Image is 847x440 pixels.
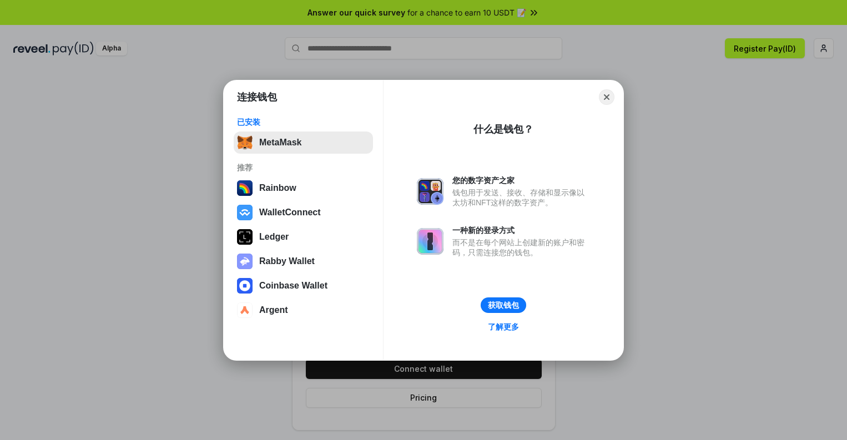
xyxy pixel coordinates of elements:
div: 钱包用于发送、接收、存储和显示像以太坊和NFT这样的数字资产。 [452,188,590,208]
button: Close [599,89,614,105]
button: Ledger [234,226,373,248]
img: svg+xml,%3Csvg%20width%3D%2228%22%20height%3D%2228%22%20viewBox%3D%220%200%2028%2028%22%20fill%3D... [237,302,253,318]
div: MetaMask [259,138,301,148]
a: 了解更多 [481,320,526,334]
img: svg+xml,%3Csvg%20xmlns%3D%22http%3A%2F%2Fwww.w3.org%2F2000%2Fsvg%22%20fill%3D%22none%22%20viewBox... [417,228,443,255]
img: svg+xml,%3Csvg%20width%3D%22120%22%20height%3D%22120%22%20viewBox%3D%220%200%20120%20120%22%20fil... [237,180,253,196]
button: 获取钱包 [481,297,526,313]
div: 您的数字资产之家 [452,175,590,185]
div: 一种新的登录方式 [452,225,590,235]
h1: 连接钱包 [237,90,277,104]
div: 什么是钱包？ [473,123,533,136]
img: svg+xml,%3Csvg%20width%3D%2228%22%20height%3D%2228%22%20viewBox%3D%220%200%2028%2028%22%20fill%3D... [237,278,253,294]
button: Argent [234,299,373,321]
button: Rainbow [234,177,373,199]
div: 获取钱包 [488,300,519,310]
div: Ledger [259,232,289,242]
div: Argent [259,305,288,315]
button: MetaMask [234,132,373,154]
img: svg+xml,%3Csvg%20xmlns%3D%22http%3A%2F%2Fwww.w3.org%2F2000%2Fsvg%22%20fill%3D%22none%22%20viewBox... [237,254,253,269]
img: svg+xml,%3Csvg%20xmlns%3D%22http%3A%2F%2Fwww.w3.org%2F2000%2Fsvg%22%20fill%3D%22none%22%20viewBox... [417,178,443,205]
div: WalletConnect [259,208,321,218]
img: svg+xml,%3Csvg%20width%3D%2228%22%20height%3D%2228%22%20viewBox%3D%220%200%2028%2028%22%20fill%3D... [237,205,253,220]
div: 已安装 [237,117,370,127]
div: 了解更多 [488,322,519,332]
div: 而不是在每个网站上创建新的账户和密码，只需连接您的钱包。 [452,237,590,257]
button: Rabby Wallet [234,250,373,272]
button: Coinbase Wallet [234,275,373,297]
img: svg+xml,%3Csvg%20fill%3D%22none%22%20height%3D%2233%22%20viewBox%3D%220%200%2035%2033%22%20width%... [237,135,253,150]
div: 推荐 [237,163,370,173]
div: Rabby Wallet [259,256,315,266]
div: Rainbow [259,183,296,193]
div: Coinbase Wallet [259,281,327,291]
button: WalletConnect [234,201,373,224]
img: svg+xml,%3Csvg%20xmlns%3D%22http%3A%2F%2Fwww.w3.org%2F2000%2Fsvg%22%20width%3D%2228%22%20height%3... [237,229,253,245]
